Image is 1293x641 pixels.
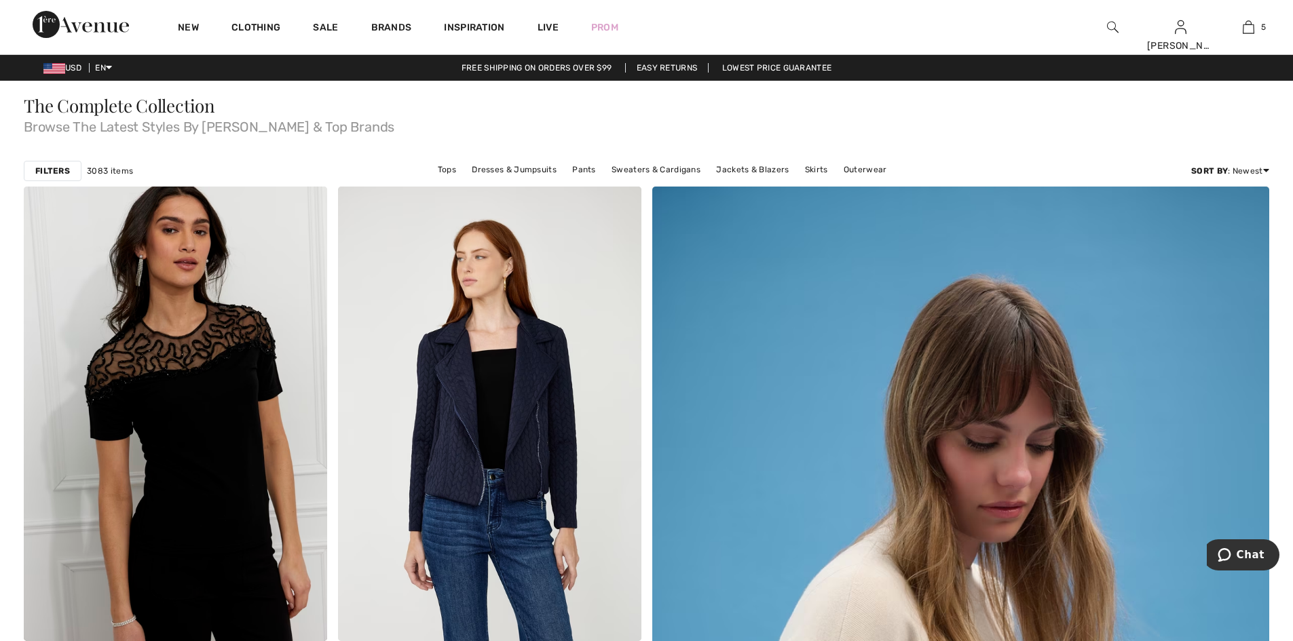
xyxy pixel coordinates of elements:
img: 1ère Avenue [33,11,129,38]
a: Lowest Price Guarantee [711,63,843,73]
a: Sweaters & Cardigans [605,161,707,178]
div: [PERSON_NAME] [1147,39,1214,53]
span: 3083 items [87,165,133,177]
a: New [178,22,199,36]
a: Sale [313,22,338,36]
span: Browse The Latest Styles By [PERSON_NAME] & Top Brands [24,115,1269,134]
span: The Complete Collection [24,94,215,117]
a: Prom [591,20,618,35]
a: Outerwear [837,161,894,178]
a: Jackets & Blazers [709,161,795,178]
span: 5 [1261,21,1266,33]
a: Free shipping on orders over $99 [451,63,623,73]
img: search the website [1107,19,1119,35]
iframe: Opens a widget where you can chat to one of our agents [1207,539,1279,573]
span: Inspiration [444,22,504,36]
span: USD [43,63,87,73]
span: EN [95,63,112,73]
img: US Dollar [43,63,65,74]
a: Clothing [231,22,280,36]
a: Dresses & Jumpsuits [465,161,563,178]
strong: Sort By [1191,166,1228,176]
a: Sign In [1175,20,1186,33]
a: Easy Returns [625,63,709,73]
a: Skirts [798,161,835,178]
a: Brands [371,22,412,36]
div: : Newest [1191,165,1269,177]
img: Zipper Quilted Casual Jacket Style 254345. Navy [338,187,641,641]
img: My Info [1175,19,1186,35]
img: My Bag [1243,19,1254,35]
a: Tops [431,161,463,178]
a: 5 [1215,19,1281,35]
a: Live [538,20,559,35]
img: Chic Beaded Crew Neck Pullover Style 259732. Black [24,187,327,641]
strong: Filters [35,165,70,177]
a: Pants [565,161,603,178]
